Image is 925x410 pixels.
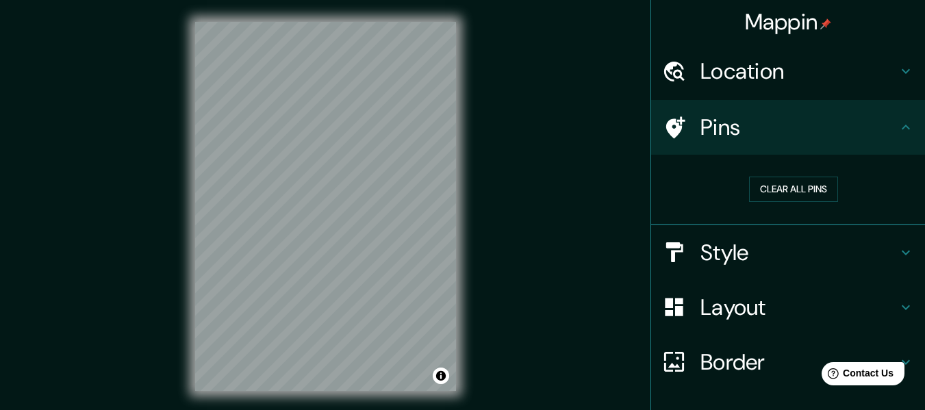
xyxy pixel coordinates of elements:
[700,57,898,85] h4: Location
[700,294,898,321] h4: Layout
[700,239,898,266] h4: Style
[195,22,456,391] canvas: Map
[651,335,925,389] div: Border
[651,100,925,155] div: Pins
[749,177,838,202] button: Clear all pins
[803,357,910,395] iframe: Help widget launcher
[820,18,831,29] img: pin-icon.png
[433,368,449,384] button: Toggle attribution
[700,114,898,141] h4: Pins
[651,280,925,335] div: Layout
[700,348,898,376] h4: Border
[745,8,832,36] h4: Mappin
[651,44,925,99] div: Location
[651,225,925,280] div: Style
